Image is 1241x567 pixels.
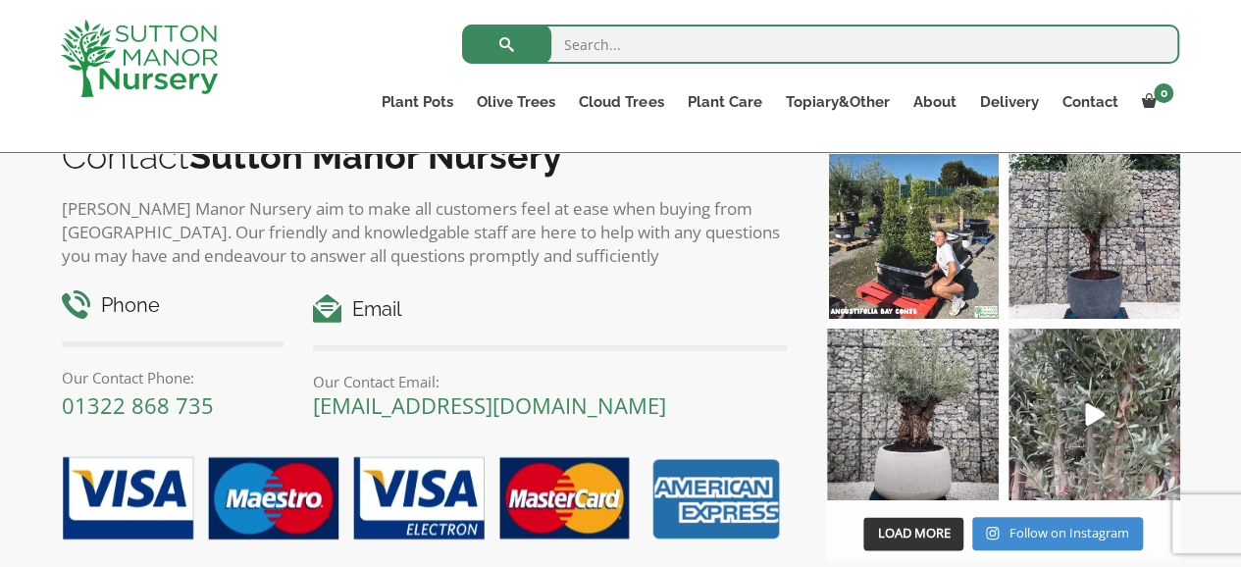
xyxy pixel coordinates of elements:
a: About [901,88,967,116]
h4: Email [313,294,787,325]
p: [PERSON_NAME] Manor Nursery aim to make all customers feel at ease when buying from [GEOGRAPHIC_D... [62,197,788,268]
svg: Instagram [986,526,999,541]
b: Sutton Manor Nursery [189,135,562,177]
input: Search... [462,25,1179,64]
a: Plant Care [675,88,773,116]
a: Contact [1050,88,1129,116]
img: Our elegant & picturesque Angustifolia Cones are an exquisite addition to your Bay Tree collectio... [827,147,999,319]
svg: Play [1085,403,1105,426]
a: Cloud Trees [567,88,675,116]
a: 0 [1129,88,1179,116]
p: Our Contact Email: [313,370,787,393]
button: Load More [863,517,963,550]
p: Our Contact Phone: [62,366,284,389]
img: payment-options.png [47,445,788,553]
img: logo [61,20,218,97]
a: Play [1008,329,1180,500]
a: Delivery [967,88,1050,116]
a: Instagram Follow on Instagram [972,517,1142,550]
h4: Phone [62,290,284,321]
img: New arrivals Monday morning of beautiful olive trees 🤩🤩 The weather is beautiful this summer, gre... [1008,329,1180,500]
span: 0 [1154,83,1173,103]
a: Topiary&Other [773,88,901,116]
a: [EMAIL_ADDRESS][DOMAIN_NAME] [313,390,666,420]
a: 01322 868 735 [62,390,214,420]
a: Plant Pots [370,88,465,116]
img: A beautiful multi-stem Spanish Olive tree potted in our luxurious fibre clay pots 😍😍 [1008,147,1180,319]
img: Check out this beauty we potted at our nursery today ❤️‍🔥 A huge, ancient gnarled Olive tree plan... [827,329,999,500]
span: Load More [877,524,950,541]
span: Follow on Instagram [1009,524,1129,541]
a: Olive Trees [465,88,567,116]
h2: Contact [62,135,788,177]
